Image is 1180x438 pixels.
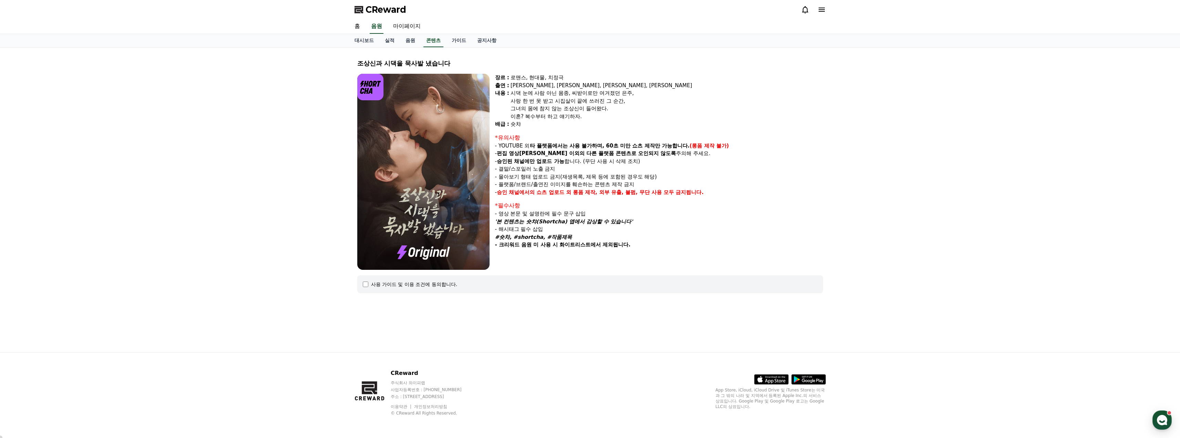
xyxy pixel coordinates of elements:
p: 사업자등록번호 : [PHONE_NUMBER] [391,387,475,393]
p: 주소 : [STREET_ADDRESS] [391,394,475,399]
a: 가이드 [446,34,472,47]
em: #숏챠, #shortcha, #작품제목 [495,234,572,240]
div: 로맨스, 현대물, 치정극 [511,74,823,82]
div: 조상신과 시댁을 묵사발 냈습니다 [357,59,823,68]
a: 콘텐츠 [423,34,443,47]
strong: - 크리워드 음원 미 사용 시 화이트리스트에서 제외됩니다. [495,242,630,248]
p: 주식회사 와이피랩 [391,380,475,386]
p: - YOUTUBE 외 [495,142,823,150]
div: *필수사항 [495,202,823,210]
a: 실적 [379,34,400,47]
p: - 합니다. (무단 사용 시 삭제 조치) [495,157,823,165]
p: - 주의해 주세요. [495,150,823,157]
p: - [495,189,823,196]
div: 이혼? 복수부터 하고 얘기하자. [511,113,823,121]
div: 시댁 눈에 사람 아닌 몸종, 씨받이로만 여겨졌던 은주, [511,89,823,97]
strong: 편집 영상[PERSON_NAME] 이외의 [497,150,585,156]
strong: (롱폼 제작 불가) [690,143,729,149]
div: 출연 : [495,82,509,90]
div: 사용 가이드 및 이용 조건에 동의합니다. [371,281,458,288]
div: 내용 : [495,89,509,120]
p: App Store, iCloud, iCloud Drive 및 iTunes Store는 미국과 그 밖의 나라 및 지역에서 등록된 Apple Inc.의 서비스 상표입니다. Goo... [716,387,826,409]
a: 홈 [349,19,366,34]
a: 마이페이지 [388,19,426,34]
p: CReward [391,369,475,377]
strong: 롱폼 제작, 외부 유출, 불펌, 무단 사용 모두 금지됩니다. [573,189,704,195]
a: 개인정보처리방침 [414,404,447,409]
p: - 영상 본문 및 설명란에 필수 문구 삽입 [495,210,823,218]
div: [PERSON_NAME], [PERSON_NAME], [PERSON_NAME], [PERSON_NAME] [511,82,823,90]
strong: 승인된 채널에만 업로드 가능 [497,158,564,164]
strong: 다른 플랫폼 콘텐츠로 오인되지 않도록 [586,150,676,156]
a: 공지사항 [472,34,502,47]
div: 사랑 한 번 못 받고 시집살이 끝에 쓰러진 그 순간, [511,97,823,105]
a: CReward [355,4,406,15]
a: 음원 [400,34,421,47]
p: - 몰아보기 형태 업로드 금지(재생목록, 제목 등에 포함된 경우도 해당) [495,173,823,181]
p: - 결말/스포일러 노출 금지 [495,165,823,173]
div: 그녀의 몸에 참지 않는 조상신이 들어왔다. [511,105,823,113]
p: - 플랫폼/브랜드/출연진 이미지를 훼손하는 콘텐츠 제작 금지 [495,181,823,189]
em: '본 컨텐츠는 숏챠(Shortcha) 앱에서 감상할 수 있습니다' [495,218,633,225]
div: 장르 : [495,74,509,82]
a: 이용약관 [391,404,412,409]
span: CReward [366,4,406,15]
div: *유의사항 [495,134,823,142]
strong: 승인 채널에서의 쇼츠 업로드 외 [497,189,571,195]
img: video [357,74,490,270]
p: - 해시태그 필수 삽입 [495,225,823,233]
a: 대시보드 [349,34,379,47]
div: 배급 : [495,120,509,128]
img: logo [357,74,384,100]
a: 음원 [370,19,383,34]
div: 숏챠 [511,120,823,128]
p: © CReward All Rights Reserved. [391,410,475,416]
strong: 타 플랫폼에서는 사용 불가하며, 60초 미만 쇼츠 제작만 가능합니다. [530,143,690,149]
